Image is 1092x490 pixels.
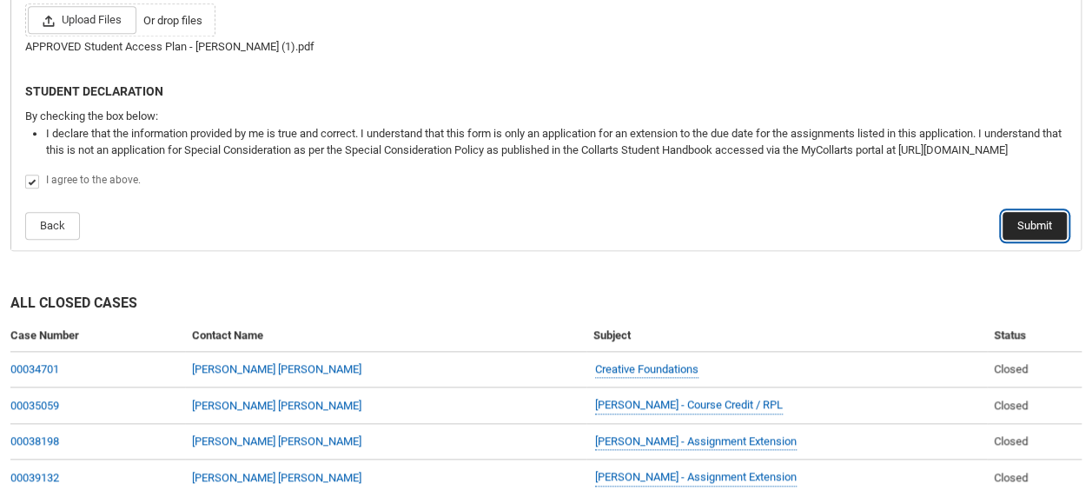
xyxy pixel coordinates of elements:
[25,84,163,98] b: STUDENT DECLARATION
[586,320,988,352] th: Subject
[192,434,361,447] a: [PERSON_NAME] [PERSON_NAME]
[10,362,59,375] a: 00034701
[46,125,1067,159] li: I declare that the information provided by me is true and correct. I understand that this form is...
[595,433,797,451] a: [PERSON_NAME] - Assignment Extension
[10,293,1082,320] h2: All Closed Cases
[994,471,1028,484] span: Closed
[185,320,586,352] th: Contact Name
[987,320,1082,352] th: Status
[10,434,59,447] a: 00038198
[10,320,185,352] th: Case Number
[192,362,361,375] a: [PERSON_NAME] [PERSON_NAME]
[595,396,783,414] a: [PERSON_NAME] - Course Credit / RPL
[994,399,1028,412] span: Closed
[10,471,59,484] a: 00039132
[192,399,361,412] a: [PERSON_NAME] [PERSON_NAME]
[28,6,136,34] span: Upload Files
[25,212,80,240] button: Back
[192,471,361,484] a: [PERSON_NAME] [PERSON_NAME]
[595,361,698,379] a: Creative Foundations
[143,12,202,30] span: Or drop files
[25,38,1067,56] div: APPROVED Student Access Plan - [PERSON_NAME] (1).pdf
[10,399,59,412] a: 00035059
[994,434,1028,447] span: Closed
[595,468,797,487] a: [PERSON_NAME] - Assignment Extension
[1003,212,1067,240] button: Submit
[25,108,1067,125] p: By checking the box below:
[46,174,141,186] span: I agree to the above.
[994,362,1028,375] span: Closed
